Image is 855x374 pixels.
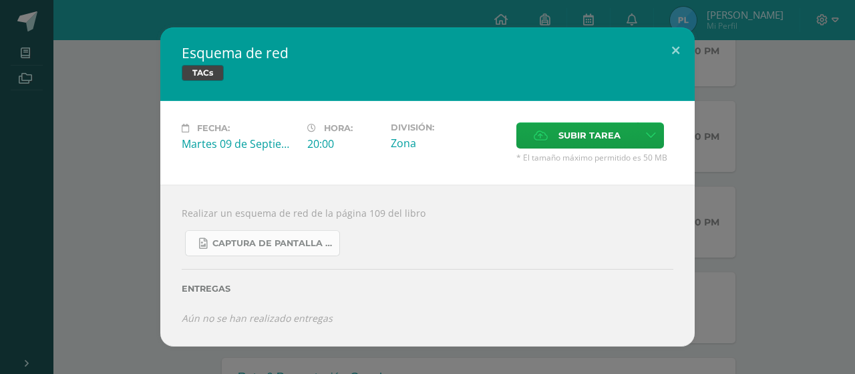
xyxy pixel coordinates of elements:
[185,230,340,256] a: Captura de pantalla [DATE] 075809.png
[391,122,506,132] label: División:
[324,123,353,133] span: Hora:
[391,136,506,151] div: Zona
[182,312,333,324] i: Aún no se han realizado entregas
[182,284,673,294] label: Entregas
[182,136,297,151] div: Martes 09 de Septiembre
[197,123,230,133] span: Fecha:
[307,136,380,151] div: 20:00
[558,123,621,148] span: Subir tarea
[160,185,695,346] div: Realizar un esquema de red de la página 109 del libro
[516,152,673,163] span: * El tamaño máximo permitido es 50 MB
[182,43,673,62] h2: Esquema de red
[182,65,224,81] span: TACs
[212,238,333,249] span: Captura de pantalla [DATE] 075809.png
[657,27,695,73] button: Close (Esc)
